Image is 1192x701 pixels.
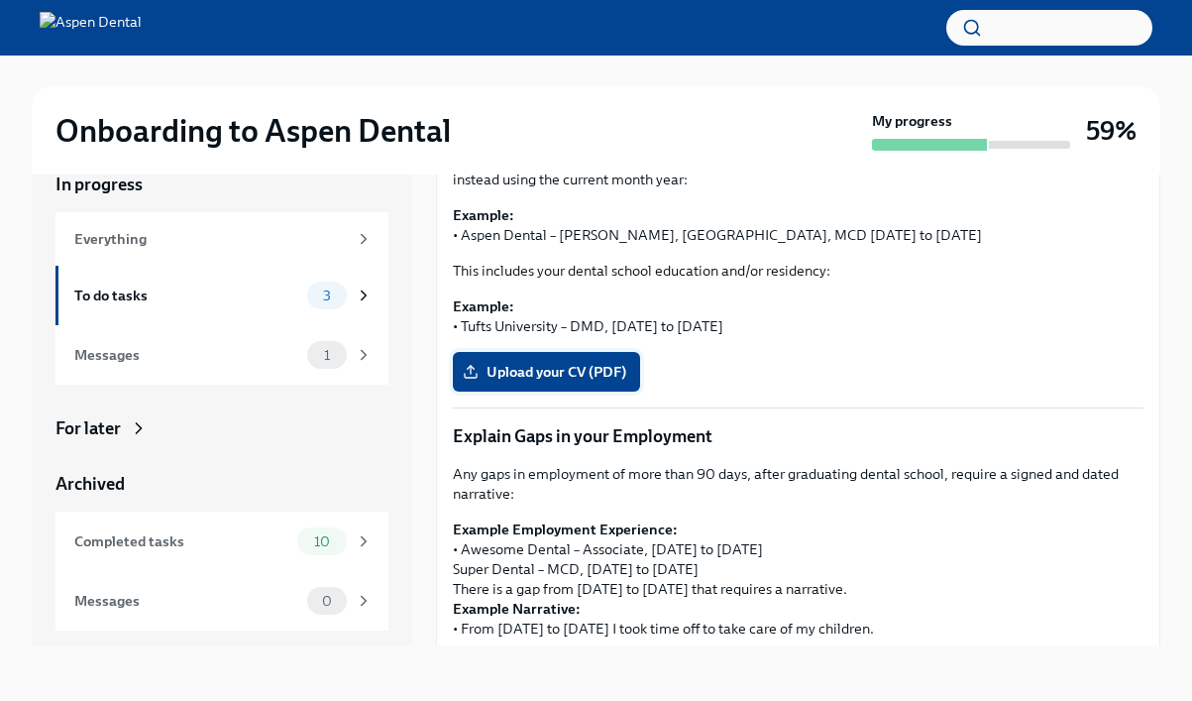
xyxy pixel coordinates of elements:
[310,594,344,609] span: 0
[55,325,388,385] a: Messages1
[74,530,289,552] div: Completed tasks
[872,111,952,131] strong: My progress
[55,416,388,440] a: For later
[453,352,640,392] label: Upload your CV (PDF)
[453,297,514,315] strong: Example:
[55,212,388,266] a: Everything
[55,111,451,151] h2: Onboarding to Aspen Dental
[74,590,299,612] div: Messages
[453,205,1143,245] p: • Aspen Dental – [PERSON_NAME], [GEOGRAPHIC_DATA], MCD [DATE] to [DATE]
[453,424,1143,448] p: Explain Gaps in your Employment
[311,289,343,303] span: 3
[467,362,626,382] span: Upload your CV (PDF)
[1086,113,1137,149] h3: 59%
[453,296,1143,336] p: • Tufts University – DMD, [DATE] to [DATE]
[55,416,121,440] div: For later
[74,285,299,306] div: To do tasks
[55,472,388,496] a: Archived
[453,261,1143,281] p: This includes your dental school education and/or residency:
[40,12,142,44] img: Aspen Dental
[55,571,388,631] a: Messages0
[312,348,342,363] span: 1
[453,464,1143,504] p: Any gaps in employment of more than 90 days, after graduating dental school, require a signed and...
[453,520,1143,639] p: • Awesome Dental – Associate, [DATE] to [DATE] Super Dental – MCD, [DATE] to [DATE] There is a ga...
[74,228,347,250] div: Everything
[55,266,388,325] a: To do tasks3
[302,534,342,549] span: 10
[55,512,388,571] a: Completed tasks10
[55,173,388,196] a: In progress
[74,344,299,366] div: Messages
[453,521,678,538] strong: Example Employment Experience:
[453,206,514,224] strong: Example:
[453,600,581,618] strong: Example Narrative:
